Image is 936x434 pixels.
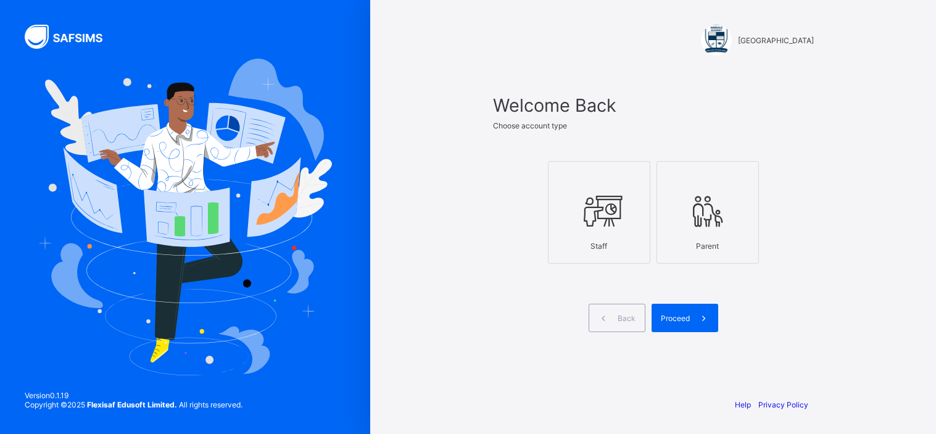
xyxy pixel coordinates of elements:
a: Help [735,400,751,409]
span: Copyright © 2025 All rights reserved. [25,400,242,409]
span: Welcome Back [493,94,814,116]
a: Privacy Policy [758,400,808,409]
span: Back [618,314,636,323]
strong: Flexisaf Edusoft Limited. [87,400,177,409]
div: Parent [663,235,752,257]
span: Proceed [661,314,690,323]
div: Staff [555,235,644,257]
span: Version 0.1.19 [25,391,242,400]
span: [GEOGRAPHIC_DATA] [738,36,814,45]
img: SAFSIMS Logo [25,25,117,49]
img: Hero Image [38,59,332,375]
span: Choose account type [493,121,567,130]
